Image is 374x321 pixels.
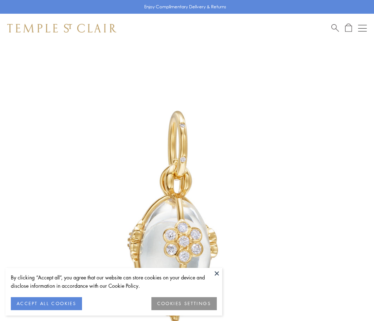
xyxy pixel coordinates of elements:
[11,297,82,310] button: ACCEPT ALL COOKIES
[7,24,116,33] img: Temple St. Clair
[358,24,367,33] button: Open navigation
[144,3,226,10] p: Enjoy Complimentary Delivery & Returns
[11,273,217,290] div: By clicking “Accept all”, you agree that our website can store cookies on your device and disclos...
[331,23,339,33] a: Search
[151,297,217,310] button: COOKIES SETTINGS
[345,23,352,33] a: Open Shopping Bag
